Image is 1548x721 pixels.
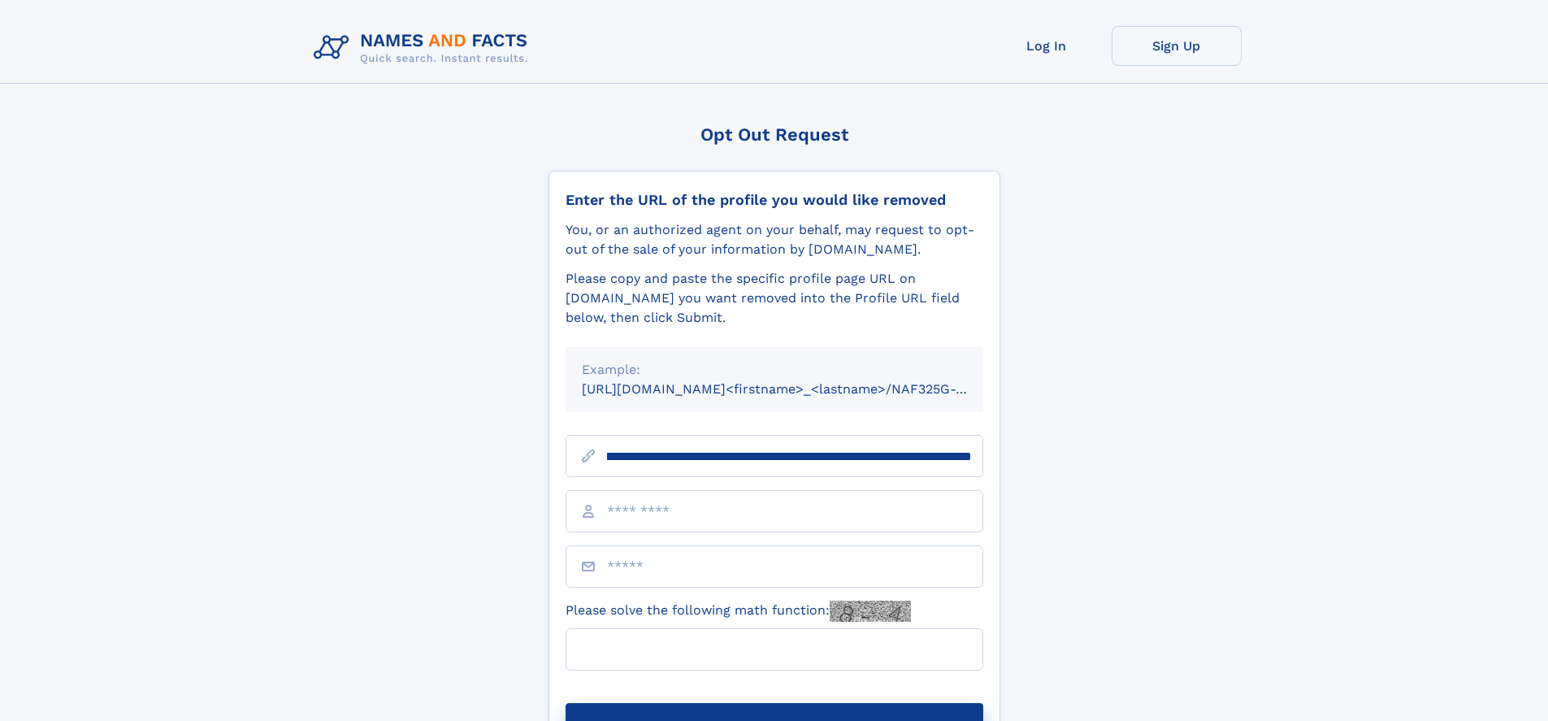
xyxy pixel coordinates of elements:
[582,381,1014,397] small: [URL][DOMAIN_NAME]<firstname>_<lastname>/NAF325G-xxxxxxxx
[549,124,1000,145] div: Opt Out Request
[566,601,911,622] label: Please solve the following math function:
[982,26,1112,66] a: Log In
[1112,26,1242,66] a: Sign Up
[307,26,541,70] img: Logo Names and Facts
[582,360,967,380] div: Example:
[566,269,983,328] div: Please copy and paste the specific profile page URL on [DOMAIN_NAME] you want removed into the Pr...
[566,191,983,209] div: Enter the URL of the profile you would like removed
[566,220,983,259] div: You, or an authorized agent on your behalf, may request to opt-out of the sale of your informatio...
